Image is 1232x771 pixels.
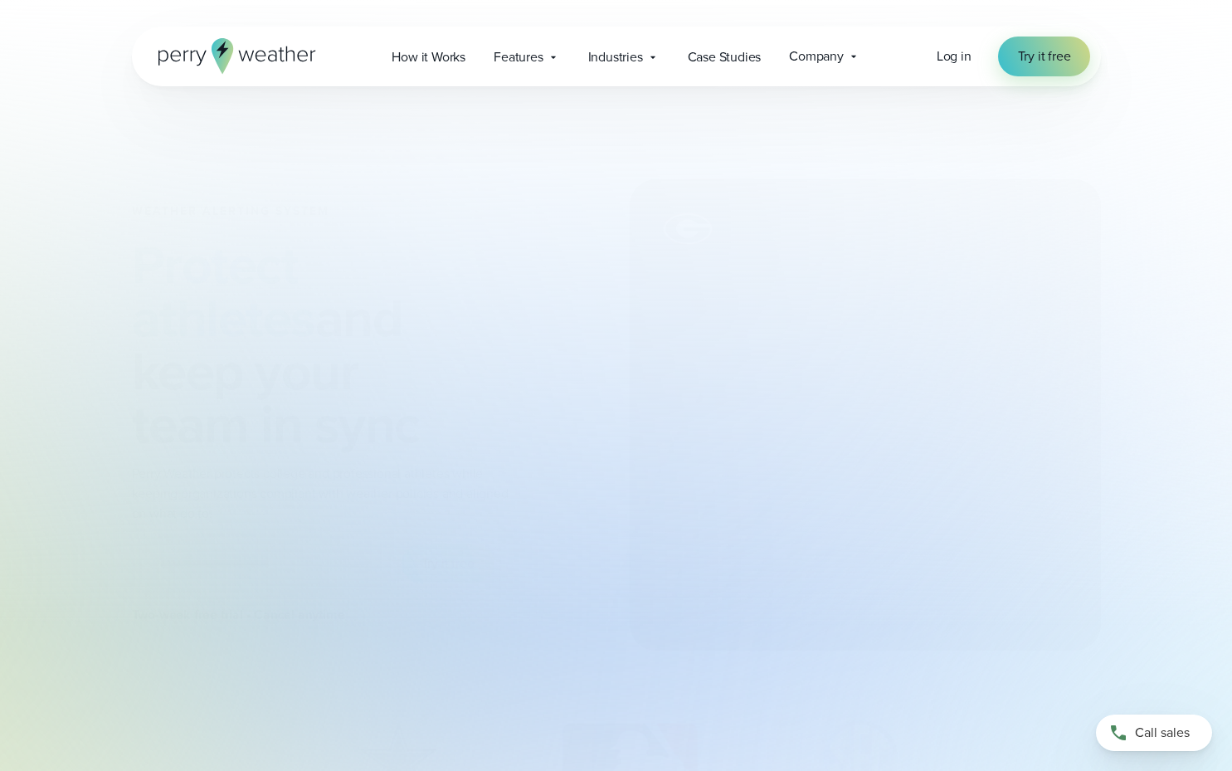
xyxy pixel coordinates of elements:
a: Log in [937,46,971,66]
span: Industries [588,47,643,67]
a: Case Studies [674,40,776,74]
a: Try it free [998,37,1091,76]
a: Call sales [1096,715,1212,751]
a: How it Works [377,40,480,74]
span: Case Studies [688,47,762,67]
span: Company [789,46,844,66]
span: Call sales [1135,723,1190,743]
span: How it Works [392,47,465,67]
span: Features [494,47,543,67]
span: Try it free [1018,46,1071,66]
